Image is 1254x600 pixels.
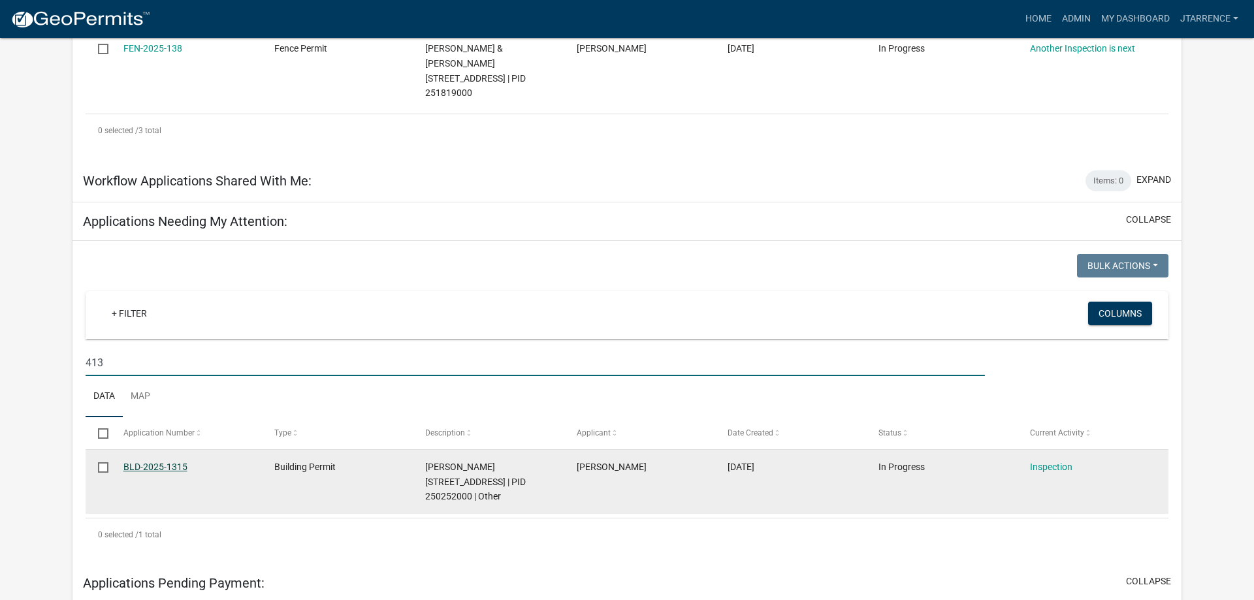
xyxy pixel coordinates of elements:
[123,428,195,437] span: Application Number
[1088,302,1152,325] button: Columns
[274,462,336,472] span: Building Permit
[878,462,925,472] span: In Progress
[83,173,312,189] h5: Workflow Applications Shared With Me:
[425,428,465,437] span: Description
[1136,173,1171,187] button: expand
[83,213,287,229] h5: Applications Needing My Attention:
[1096,7,1175,31] a: My Dashboard
[1126,575,1171,588] button: collapse
[728,428,773,437] span: Date Created
[866,417,1017,449] datatable-header-cell: Status
[1030,43,1135,54] a: Another Inspection is next
[1126,213,1171,227] button: collapse
[86,417,110,449] datatable-header-cell: Select
[274,43,327,54] span: Fence Permit
[878,428,901,437] span: Status
[101,302,157,325] a: + Filter
[425,43,526,98] span: OLSON, CRAIG & CHERYL 734 SHORE ACRES RD, Houston County | PID 251819000
[1020,7,1057,31] a: Home
[1077,254,1168,277] button: Bulk Actions
[577,43,647,54] span: Craig A. Olson
[98,530,138,539] span: 0 selected /
[262,417,413,449] datatable-header-cell: Type
[577,428,611,437] span: Applicant
[83,575,265,591] h5: Applications Pending Payment:
[715,417,866,449] datatable-header-cell: Date Created
[728,462,754,472] span: 07/18/2025
[274,428,291,437] span: Type
[86,114,1168,147] div: 3 total
[1018,417,1168,449] datatable-header-cell: Current Activity
[425,462,526,502] span: FALCONER,ANDREW J 413 1ST ST N, Houston County | PID 250252000 | Other
[86,349,985,376] input: Search for applications
[123,43,182,54] a: FEN-2025-138
[564,417,715,449] datatable-header-cell: Applicant
[86,376,123,418] a: Data
[878,43,925,54] span: In Progress
[110,417,261,449] datatable-header-cell: Application Number
[1030,428,1084,437] span: Current Activity
[1030,462,1072,472] a: Inspection
[98,126,138,135] span: 0 selected /
[413,417,564,449] datatable-header-cell: Description
[123,462,187,472] a: BLD-2025-1315
[1175,7,1244,31] a: jtarrence
[123,376,158,418] a: Map
[1085,170,1131,191] div: Items: 0
[577,462,647,472] span: Andrew Falconer
[86,518,1168,551] div: 1 total
[1057,7,1096,31] a: Admin
[72,241,1182,563] div: collapse
[728,43,754,54] span: 05/04/2025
